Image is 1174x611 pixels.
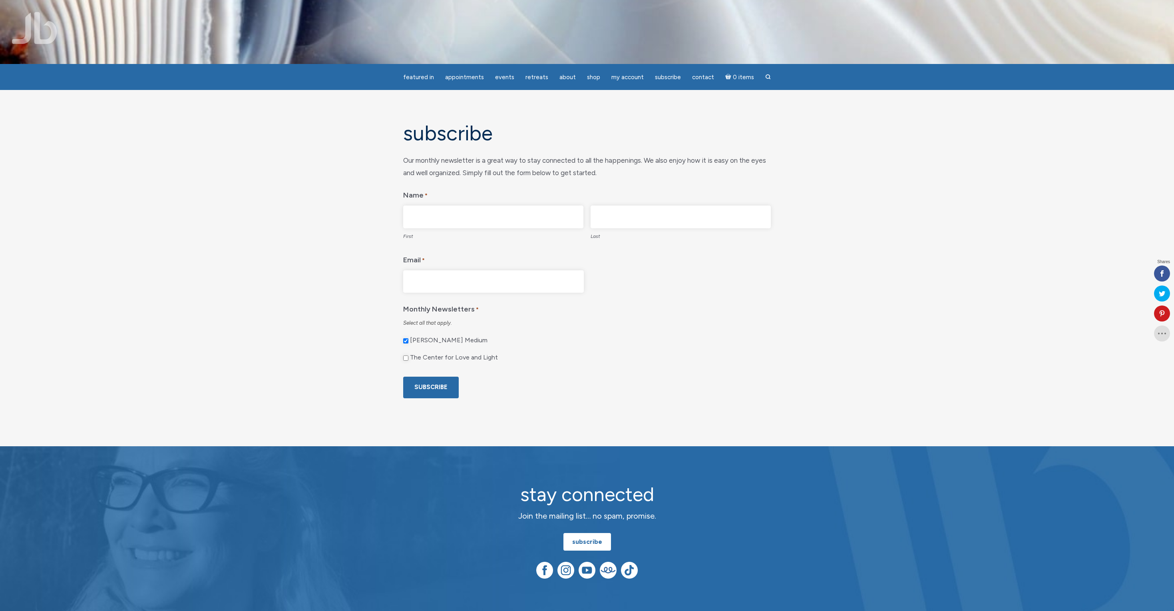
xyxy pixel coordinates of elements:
[582,70,605,85] a: Shop
[403,319,771,327] div: Select all that apply.
[559,74,576,81] span: About
[725,74,733,81] i: Cart
[445,484,729,505] h2: stay connected
[720,69,759,85] a: Cart0 items
[587,74,600,81] span: Shop
[525,74,548,81] span: Retreats
[403,299,771,316] legend: Monthly Newsletters
[621,562,638,579] img: TikTok
[410,336,488,345] label: [PERSON_NAME] Medium
[536,562,553,579] img: Facebook
[1157,260,1170,264] span: Shares
[557,562,574,579] img: Instagram
[687,70,719,85] a: Contact
[733,74,754,80] span: 0 items
[555,70,581,85] a: About
[521,70,553,85] a: Retreats
[410,353,498,362] label: The Center for Love and Light
[563,533,611,551] a: subscribe
[495,74,514,81] span: Events
[440,70,489,85] a: Appointments
[611,74,644,81] span: My Account
[403,377,459,398] input: Subscribe
[650,70,686,85] a: Subscribe
[445,74,484,81] span: Appointments
[591,228,771,243] label: Last
[403,74,434,81] span: featured in
[403,122,771,145] h1: Subscribe
[403,154,771,179] div: Our monthly newsletter is a great way to stay connected to all the happenings. We also enjoy how ...
[655,74,681,81] span: Subscribe
[403,228,583,243] label: First
[403,250,425,267] label: Email
[579,562,595,579] img: YouTube
[692,74,714,81] span: Contact
[398,70,439,85] a: featured in
[607,70,649,85] a: My Account
[12,12,57,44] img: Jamie Butler. The Everyday Medium
[445,510,729,522] p: Join the mailing list… no spam, promise.
[600,562,617,579] img: Teespring
[490,70,519,85] a: Events
[403,185,771,202] legend: Name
